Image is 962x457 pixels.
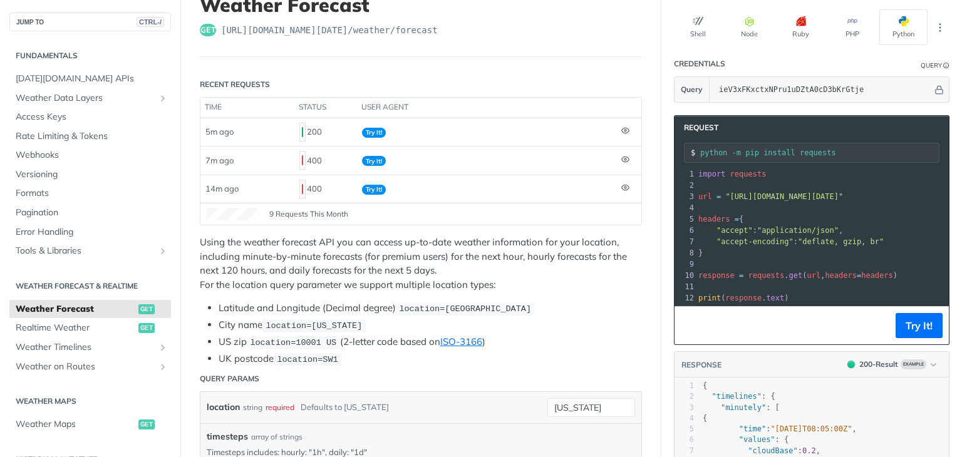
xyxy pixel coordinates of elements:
div: 8 [675,247,696,259]
span: = [735,215,739,223]
button: Copy to clipboard [681,316,698,335]
h2: Weather Forecast & realtime [9,280,171,292]
span: get [789,271,803,280]
button: Ruby [777,9,825,45]
div: 1 [675,381,694,391]
svg: More ellipsis [934,22,946,33]
span: Webhooks [16,149,168,162]
span: location=10001 US [250,338,336,347]
input: apikey [713,77,933,102]
li: UK postcode [219,352,642,366]
div: 4 [675,413,694,424]
span: = [716,192,721,201]
button: Show subpages for Weather Data Layers [158,93,168,103]
span: Try It! [362,128,386,138]
span: : [698,237,884,246]
span: "cloudBase" [748,446,797,455]
a: Weather TimelinesShow subpages for Weather Timelines [9,338,171,357]
span: { [698,215,743,223]
span: text [766,294,784,302]
span: url [807,271,820,280]
span: Query [681,84,703,95]
div: string [243,398,262,416]
span: Weather Timelines [16,341,155,354]
span: 14m ago [205,183,239,193]
a: [DATE][DOMAIN_NAME] APIs [9,69,171,88]
a: ISO-3166 [440,336,482,347]
span: Pagination [16,207,168,219]
span: 200 [847,361,855,368]
div: Defaults to [US_STATE] [301,398,389,416]
div: array of strings [251,431,303,443]
span: 400 [302,155,303,165]
div: 12 [675,292,696,304]
button: PHP [828,9,876,45]
div: 5 [675,424,694,434]
div: 3 [675,403,694,413]
a: Weather on RoutesShow subpages for Weather on Routes [9,357,171,376]
p: Using the weather forecast API you can access up-to-date weather information for your location, i... [200,235,642,292]
span: { [703,414,707,423]
span: "[DATE]T08:05:00Z" [770,424,852,433]
div: 2 [675,180,696,191]
button: Hide [933,83,946,96]
h2: Weather Maps [9,396,171,407]
span: headers [698,215,730,223]
div: 7 [675,446,694,456]
span: get [138,419,155,429]
span: Realtime Weather [16,322,135,334]
div: 11 [675,281,696,292]
span: url [698,192,712,201]
div: Credentials [674,58,725,69]
div: 400 [299,178,352,200]
span: "[URL][DOMAIN_NAME][DATE]" [725,192,843,201]
span: https://api.tomorrow.io/v4/weather/forecast [221,24,438,36]
div: 4 [675,202,696,213]
span: Example [901,359,926,369]
span: "application/json" [757,226,839,235]
span: response [725,294,762,302]
span: import [698,170,725,178]
button: JUMP TOCTRL-/ [9,13,171,31]
button: Show subpages for Weather on Routes [158,362,168,372]
span: = [739,271,743,280]
th: user agent [357,98,616,118]
canvas: Line Graph [207,208,257,220]
span: 200 [302,127,303,137]
div: Query [921,61,942,70]
div: Recent Requests [200,79,270,90]
span: = [857,271,861,280]
span: location=[US_STATE] [266,321,362,331]
button: Query [675,77,710,102]
span: . ( , ) [698,271,897,280]
div: 2 [675,391,694,402]
span: requests [748,271,785,280]
a: Realtime Weatherget [9,319,171,337]
span: "values" [739,435,775,444]
button: Try It! [896,313,943,338]
span: Access Keys [16,111,168,123]
button: Show subpages for Weather Timelines [158,342,168,352]
a: Versioning [9,165,171,184]
input: Request instructions [700,148,939,157]
span: Formats [16,187,168,200]
span: 0.2 [802,446,816,455]
div: required [266,398,294,416]
span: get [138,323,155,333]
div: 10 [675,270,696,281]
span: get [138,304,155,314]
span: print [698,294,721,302]
button: RESPONSE [681,359,722,371]
span: : { [703,392,775,401]
div: QueryInformation [921,61,949,70]
span: Weather Maps [16,418,135,431]
div: 200 - Result [859,359,898,370]
span: { [703,381,707,390]
span: Try It! [362,185,386,195]
div: 1 [675,168,696,180]
span: headers [861,271,893,280]
span: : [ [703,403,780,412]
a: Weather Data LayersShow subpages for Weather Data Layers [9,89,171,108]
span: timesteps [207,430,248,443]
a: Access Keys [9,108,171,126]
